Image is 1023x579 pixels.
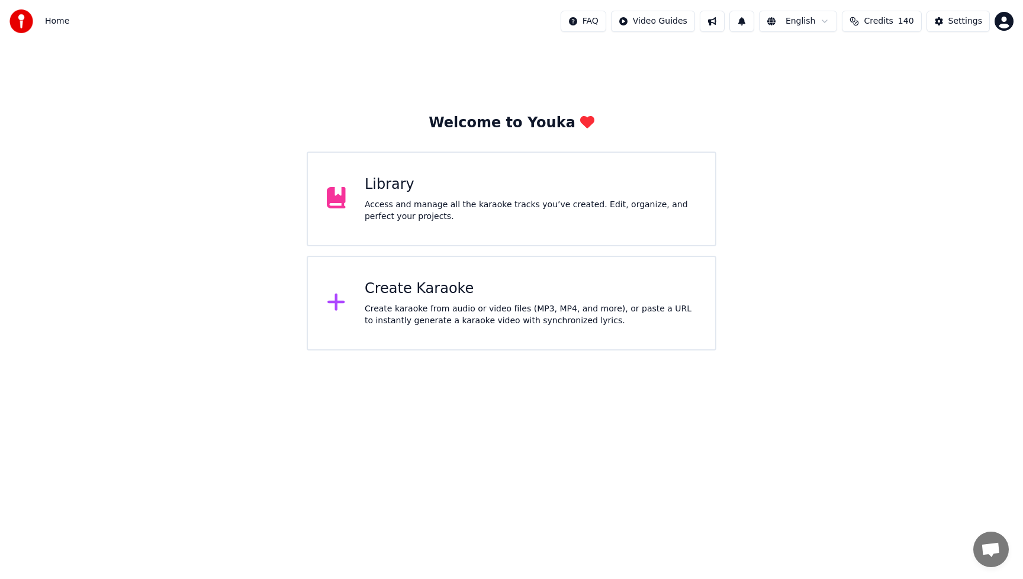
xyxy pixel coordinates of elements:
[365,175,696,194] div: Library
[365,303,696,327] div: Create karaoke from audio or video files (MP3, MP4, and more), or paste a URL to instantly genera...
[927,11,990,32] button: Settings
[611,11,695,32] button: Video Guides
[561,11,606,32] button: FAQ
[365,199,696,223] div: Access and manage all the karaoke tracks you’ve created. Edit, organize, and perfect your projects.
[864,15,893,27] span: Credits
[898,15,914,27] span: 140
[45,15,69,27] span: Home
[9,9,33,33] img: youka
[948,15,982,27] div: Settings
[365,279,696,298] div: Create Karaoke
[429,114,594,133] div: Welcome to Youka
[973,532,1009,567] a: Open chat
[45,15,69,27] nav: breadcrumb
[842,11,921,32] button: Credits140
